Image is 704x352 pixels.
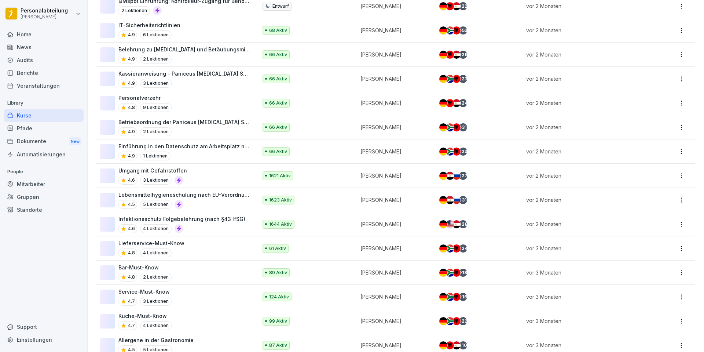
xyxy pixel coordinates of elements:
img: eg.svg [452,99,461,107]
p: 4.5 [128,201,135,208]
img: eg.svg [452,51,461,59]
img: za.svg [446,317,454,325]
p: 4.8 [128,274,135,280]
p: [PERSON_NAME] [360,196,427,204]
p: 4.8 [128,104,135,111]
p: [PERSON_NAME] [360,123,427,131]
div: + 24 [459,244,467,253]
img: de.svg [439,220,447,228]
p: Lebensmittelhygieneschulung nach EU-Verordnung (EG) Nr. 852 / 2004 [118,191,250,199]
p: vor 2 Monaten [526,148,643,155]
img: al.svg [452,123,461,131]
img: al.svg [452,293,461,301]
p: vor 2 Monaten [526,2,643,10]
img: ru.svg [452,172,461,180]
p: Belehrung zu [MEDICAL_DATA] und Betäubungsmitteln am Arbeitsplatz [118,46,250,53]
div: + 31 [459,196,467,204]
img: de.svg [439,172,447,180]
p: [PERSON_NAME] [360,172,427,179]
p: 3 Lektionen [140,297,172,306]
p: Einführung in den Datenschutz am Arbeitsplatz nach Art. 13 ff. DSGVO [118,142,250,150]
p: 4.7 [128,322,135,329]
p: vor 3 Monaten [526,269,643,276]
img: za.svg [446,148,454,156]
div: Mitarbeiter [4,178,84,190]
p: IT-Sicherheitsrichtlinien [118,21,180,29]
div: Dokumente [4,135,84,148]
p: [PERSON_NAME] [360,26,427,34]
p: Umgang mit Gefahrstoffen [118,167,187,174]
img: eg.svg [452,2,461,10]
p: 2 Lektionen [140,127,172,136]
p: vor 2 Monaten [526,51,643,58]
a: Home [4,28,84,41]
p: [PERSON_NAME] [360,269,427,276]
div: + 10 [459,341,467,349]
div: + 26 [459,51,467,59]
p: Betriebsordnung der Paniceus [MEDICAL_DATA] Systemzentrale [118,118,250,126]
p: 1621 Aktiv [269,173,291,179]
p: 4.9 [128,32,135,38]
p: 68 Aktiv [269,27,287,34]
p: 124 Aktiv [269,294,289,300]
p: [PERSON_NAME] [21,14,68,19]
a: Berichte [4,66,84,79]
div: Standorte [4,203,84,216]
p: vor 2 Monaten [526,196,643,204]
a: Gruppen [4,190,84,203]
img: za.svg [446,75,454,83]
img: ru.svg [452,196,461,204]
p: 4.9 [128,128,135,135]
p: 4.6 [128,225,135,232]
img: de.svg [439,244,447,253]
p: Infektionsschutz Folgebelehrung (nach §43 IfSG) [118,215,245,223]
img: de.svg [439,341,447,349]
img: al.svg [452,317,461,325]
p: [PERSON_NAME] [360,341,427,349]
div: + 18 [459,269,467,277]
a: Pfade [4,122,84,135]
div: + 27 [459,172,467,180]
p: 66 Aktiv [269,51,287,58]
div: + 22 [459,317,467,325]
img: de.svg [439,26,447,35]
img: eg.svg [446,172,454,180]
p: vor 3 Monaten [526,244,643,252]
p: 9 Lektionen [140,103,172,112]
img: al.svg [452,75,461,83]
a: Automatisierungen [4,148,84,161]
p: [PERSON_NAME] [360,293,427,301]
p: [PERSON_NAME] [360,220,427,228]
p: Bar-Must-Know [118,264,172,271]
img: de.svg [439,2,447,10]
img: za.svg [446,293,454,301]
div: + 24 [459,99,467,107]
p: Personalabteilung [21,8,68,14]
div: Kurse [4,109,84,122]
div: + 23 [459,75,467,83]
p: [PERSON_NAME] [360,148,427,155]
p: Service-Must-Know [118,288,172,295]
p: 61 Aktiv [269,245,286,252]
img: al.svg [446,2,454,10]
img: al.svg [446,99,454,107]
p: Library [4,97,84,109]
p: Entwurf [272,3,289,10]
p: Lieferservice-Must-Know [118,239,184,247]
p: Personalverzehr [118,94,172,102]
p: 66 Aktiv [269,76,287,82]
a: Audits [4,54,84,66]
p: 4.6 [128,177,135,184]
p: vor 2 Monaten [526,75,643,83]
img: za.svg [446,269,454,277]
p: 5 Lektionen [140,200,172,209]
div: + 28 [459,220,467,228]
p: 2 Lektionen [140,273,172,282]
img: de.svg [439,123,447,131]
